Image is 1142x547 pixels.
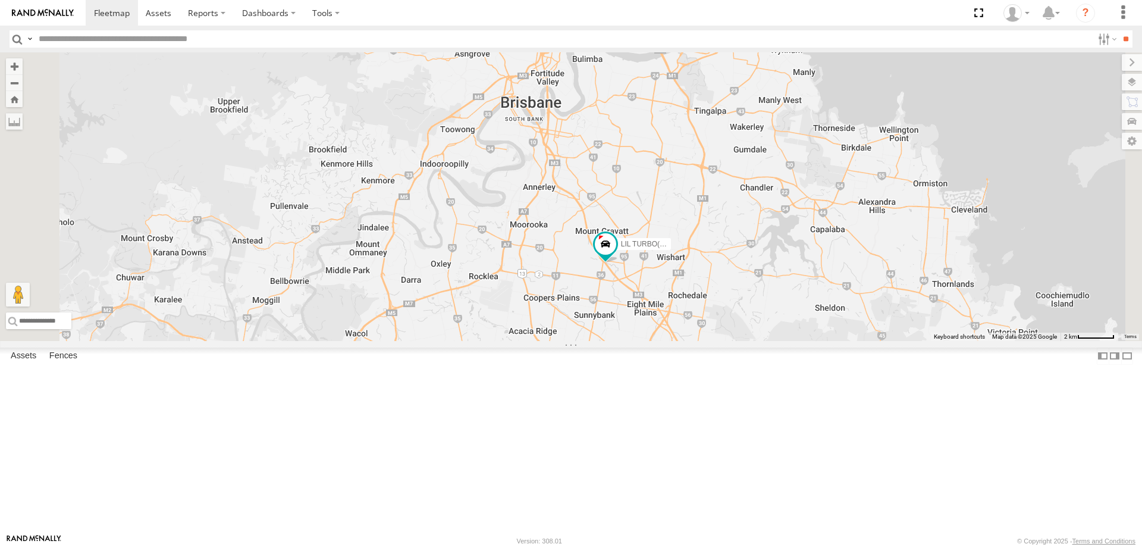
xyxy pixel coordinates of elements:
[621,240,712,248] span: LIL TURBO(SMALL TRUCK)
[5,348,42,364] label: Assets
[1017,537,1135,545] div: © Copyright 2025 -
[12,9,74,17] img: rand-logo.svg
[6,74,23,91] button: Zoom out
[1121,348,1133,365] label: Hide Summary Table
[1072,537,1135,545] a: Terms and Conditions
[43,348,83,364] label: Fences
[934,333,985,341] button: Keyboard shortcuts
[6,113,23,130] label: Measure
[6,283,30,307] button: Drag Pegman onto the map to open Street View
[25,30,34,48] label: Search Query
[1064,333,1077,340] span: 2 km
[999,4,1034,22] div: Laura Van Bruggen
[517,537,562,545] div: Version: 308.01
[6,58,23,74] button: Zoom in
[1109,348,1121,365] label: Dock Summary Table to the Right
[1093,30,1119,48] label: Search Filter Options
[1076,4,1095,23] i: ?
[1124,335,1137,339] a: Terms (opens in new tab)
[1061,333,1118,341] button: Map scale: 2 km per 59 pixels
[1122,133,1142,149] label: Map Settings
[6,91,23,107] button: Zoom Home
[1097,348,1109,365] label: Dock Summary Table to the Left
[992,333,1057,340] span: Map data ©2025 Google
[7,535,61,547] a: Visit our Website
